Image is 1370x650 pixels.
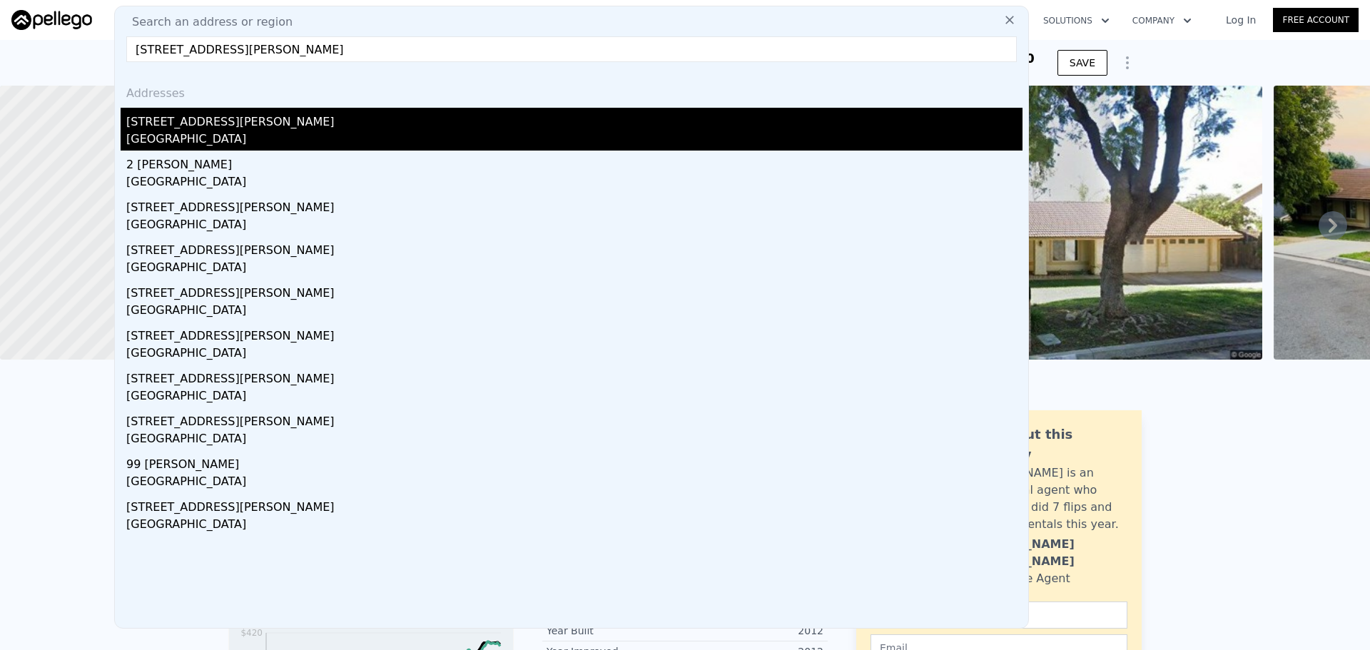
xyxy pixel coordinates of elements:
div: [STREET_ADDRESS][PERSON_NAME] [126,407,1023,430]
div: [GEOGRAPHIC_DATA] [126,516,1023,536]
div: Year Built [547,624,685,638]
button: SAVE [1057,50,1107,76]
button: Company [1121,8,1203,34]
div: 2012 [685,624,823,638]
div: Ask about this property [968,425,1127,464]
div: [GEOGRAPHIC_DATA] [126,131,1023,151]
div: [PERSON_NAME] [PERSON_NAME] [968,536,1127,570]
div: [GEOGRAPHIC_DATA] [126,387,1023,407]
div: [GEOGRAPHIC_DATA] [126,345,1023,365]
button: Solutions [1032,8,1121,34]
div: [GEOGRAPHIC_DATA] [126,302,1023,322]
div: [GEOGRAPHIC_DATA] [126,259,1023,279]
div: [STREET_ADDRESS][PERSON_NAME] [126,236,1023,259]
span: Search an address or region [121,14,293,31]
div: [STREET_ADDRESS][PERSON_NAME] [126,193,1023,216]
div: 99 [PERSON_NAME] [126,450,1023,473]
div: [GEOGRAPHIC_DATA] [126,216,1023,236]
tspan: $420 [240,628,263,638]
div: [GEOGRAPHIC_DATA] [126,430,1023,450]
div: [STREET_ADDRESS][PERSON_NAME] [126,493,1023,516]
div: [GEOGRAPHIC_DATA] [126,473,1023,493]
div: 2 [PERSON_NAME] [126,151,1023,173]
a: Log In [1209,13,1273,27]
div: Addresses [121,73,1023,108]
div: [STREET_ADDRESS][PERSON_NAME] [126,108,1023,131]
button: Show Options [1113,49,1142,77]
div: [GEOGRAPHIC_DATA] [126,173,1023,193]
img: Pellego [11,10,92,30]
div: [STREET_ADDRESS][PERSON_NAME] [126,279,1023,302]
div: [STREET_ADDRESS][PERSON_NAME] [126,322,1023,345]
a: Free Account [1273,8,1359,32]
input: Enter an address, city, region, neighborhood or zip code [126,36,1017,62]
div: [STREET_ADDRESS][PERSON_NAME] [126,365,1023,387]
div: [PERSON_NAME] is an active local agent who personally did 7 flips and bought 3 rentals this year. [968,464,1127,533]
